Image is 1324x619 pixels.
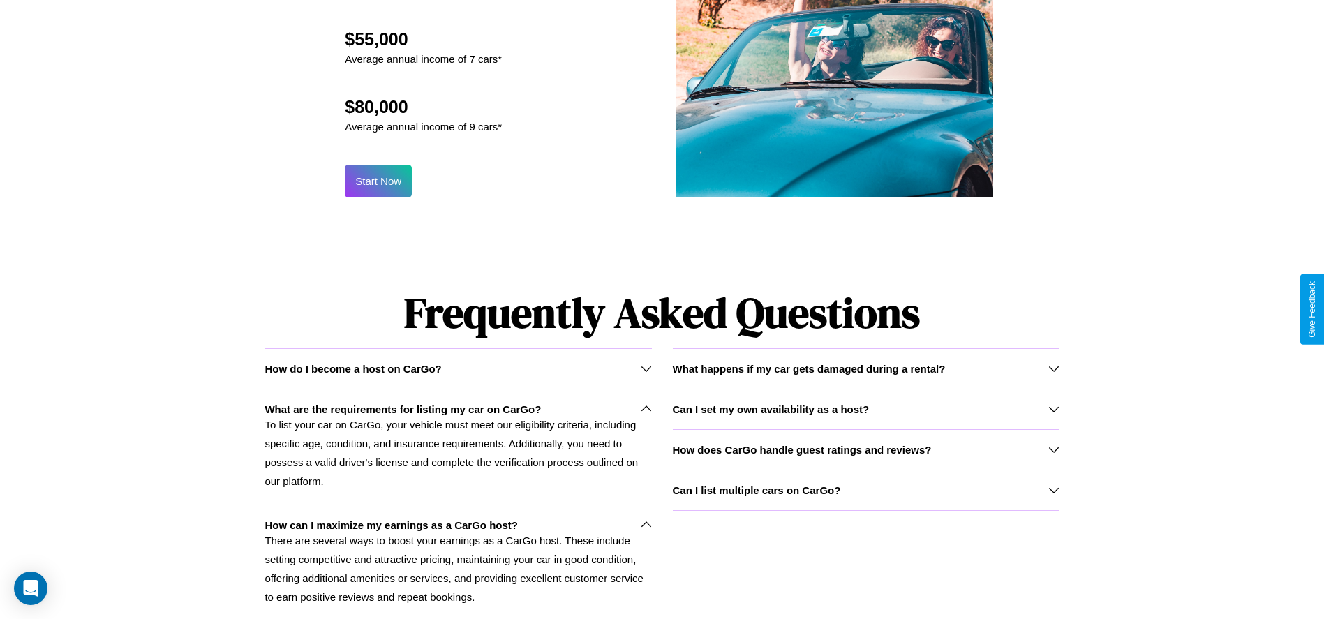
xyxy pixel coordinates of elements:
h1: Frequently Asked Questions [265,277,1059,348]
p: To list your car on CarGo, your vehicle must meet our eligibility criteria, including specific ag... [265,415,651,491]
h2: $80,000 [345,97,502,117]
p: Average annual income of 9 cars* [345,117,502,136]
h3: How do I become a host on CarGo? [265,363,441,375]
h3: What happens if my car gets damaged during a rental? [673,363,946,375]
div: Open Intercom Messenger [14,572,47,605]
h3: Can I set my own availability as a host? [673,403,870,415]
h3: Can I list multiple cars on CarGo? [673,484,841,496]
div: Give Feedback [1307,281,1317,338]
h2: $55,000 [345,29,502,50]
h3: How can I maximize my earnings as a CarGo host? [265,519,518,531]
h3: What are the requirements for listing my car on CarGo? [265,403,541,415]
p: There are several ways to boost your earnings as a CarGo host. These include setting competitive ... [265,531,651,606]
p: Average annual income of 7 cars* [345,50,502,68]
button: Start Now [345,165,412,197]
h3: How does CarGo handle guest ratings and reviews? [673,444,932,456]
